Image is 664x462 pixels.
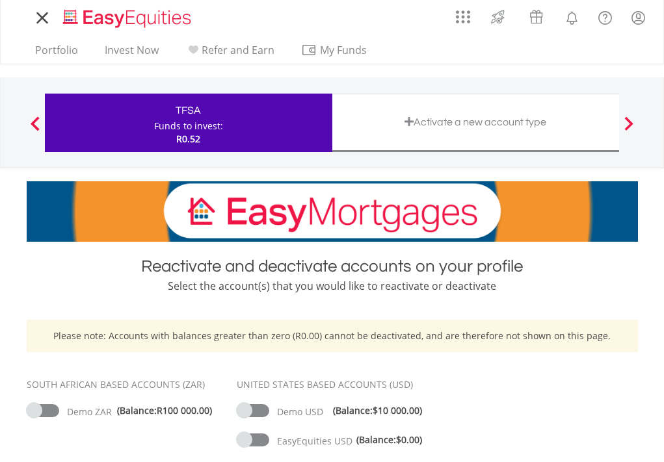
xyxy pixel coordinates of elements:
[517,3,555,27] a: Vouchers
[180,44,280,64] a: Refer and Earn
[53,101,325,120] div: TFSA
[373,404,419,417] span: $10 000.00
[487,6,509,27] img: thrive-v2.svg
[277,435,352,447] span: EasyEquities USD
[27,181,638,242] img: EasyMortage Promotion Banner
[202,43,274,57] span: Refer and Earn
[27,255,638,278] div: Reactivate and deactivate accounts on your profile
[100,44,164,64] a: Invest Now
[117,404,212,417] span: (Balance: )
[67,405,112,418] span: Demo ZAR
[340,113,611,131] div: Activate a new account type
[555,3,589,29] a: Notifications
[27,378,217,391] div: SOUTH AFRICAN BASED ACCOUNTS (ZAR)
[60,8,196,29] img: EasyEquities_Logo.png
[396,433,419,446] span: $0.00
[154,120,223,133] div: Funds to invest:
[237,378,427,391] div: UNITED STATES BASED ACCOUNTS (USD)
[301,42,386,58] span: My Funds
[616,123,642,136] button: Next
[22,123,48,136] button: Previous
[277,405,323,418] span: Demo USD
[456,10,470,24] img: grid-menu-icon.svg
[589,3,622,29] a: FAQ's and Support
[27,320,638,352] div: Please note: Accounts with balances greater than zero (R0.00) cannot be deactivated, and are ther...
[447,3,479,24] a: AppsGrid
[30,44,83,64] a: Portfolio
[356,433,422,446] span: (Balance: )
[525,6,547,27] img: vouchers-v2.svg
[176,133,200,145] span: R0.52
[157,404,209,417] span: R100 000.00
[622,3,655,32] a: My Profile
[58,3,196,29] a: Home page
[333,404,422,417] span: (Balance: )
[27,278,638,294] div: Select the account(s) that you would like to reactivate or deactivate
